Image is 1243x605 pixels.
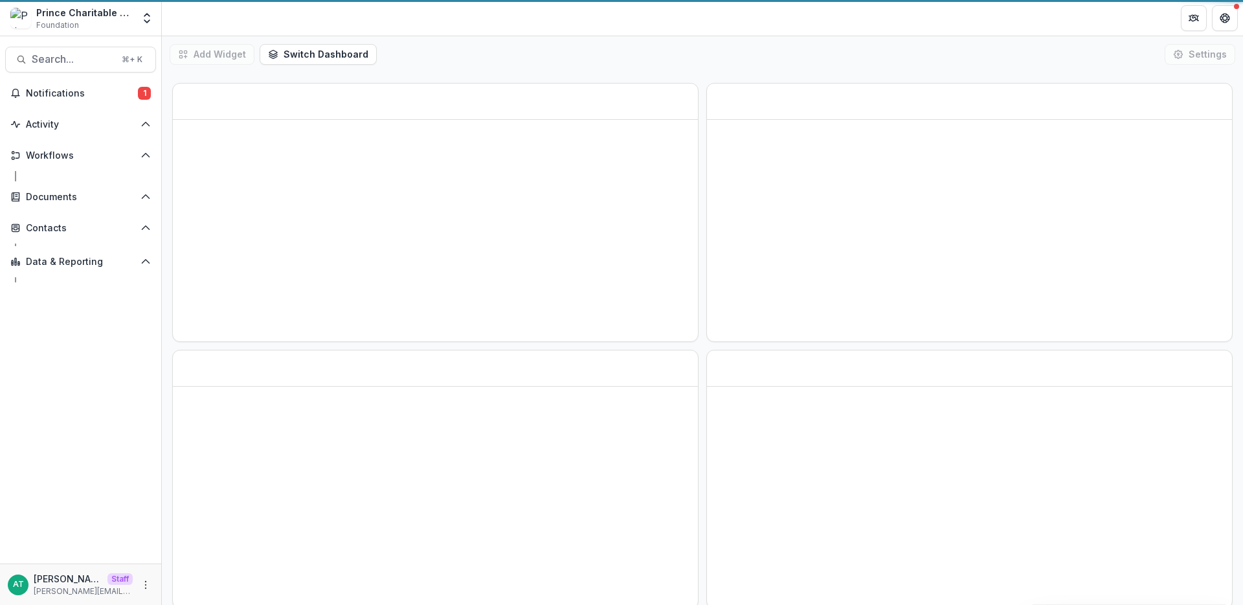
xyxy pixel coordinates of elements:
[5,114,156,135] button: Open Activity
[138,577,153,593] button: More
[26,257,135,268] span: Data & Reporting
[119,52,145,67] div: ⌘ + K
[13,580,24,589] div: Anna Test
[36,19,79,31] span: Foundation
[5,47,156,73] button: Search...
[5,251,156,272] button: Open Data & Reporting
[32,53,114,65] span: Search...
[138,87,151,100] span: 1
[26,150,135,161] span: Workflows
[138,5,156,31] button: Open entity switcher
[26,223,135,234] span: Contacts
[26,119,135,130] span: Activity
[26,88,138,99] span: Notifications
[34,586,133,597] p: [PERSON_NAME][EMAIL_ADDRESS][DOMAIN_NAME]
[167,8,222,27] nav: breadcrumb
[1165,44,1235,65] button: Settings
[170,44,254,65] button: Add Widget
[1212,5,1238,31] button: Get Help
[36,6,133,19] div: Prince Charitable Trusts Sandbox
[1181,5,1207,31] button: Partners
[5,187,156,207] button: Open Documents
[10,8,31,29] img: Prince Charitable Trusts Sandbox
[107,573,133,585] p: Staff
[5,218,156,238] button: Open Contacts
[260,44,377,65] button: Switch Dashboard
[5,145,156,166] button: Open Workflows
[5,83,156,104] button: Notifications1
[26,192,135,203] span: Documents
[34,572,102,586] p: [PERSON_NAME]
